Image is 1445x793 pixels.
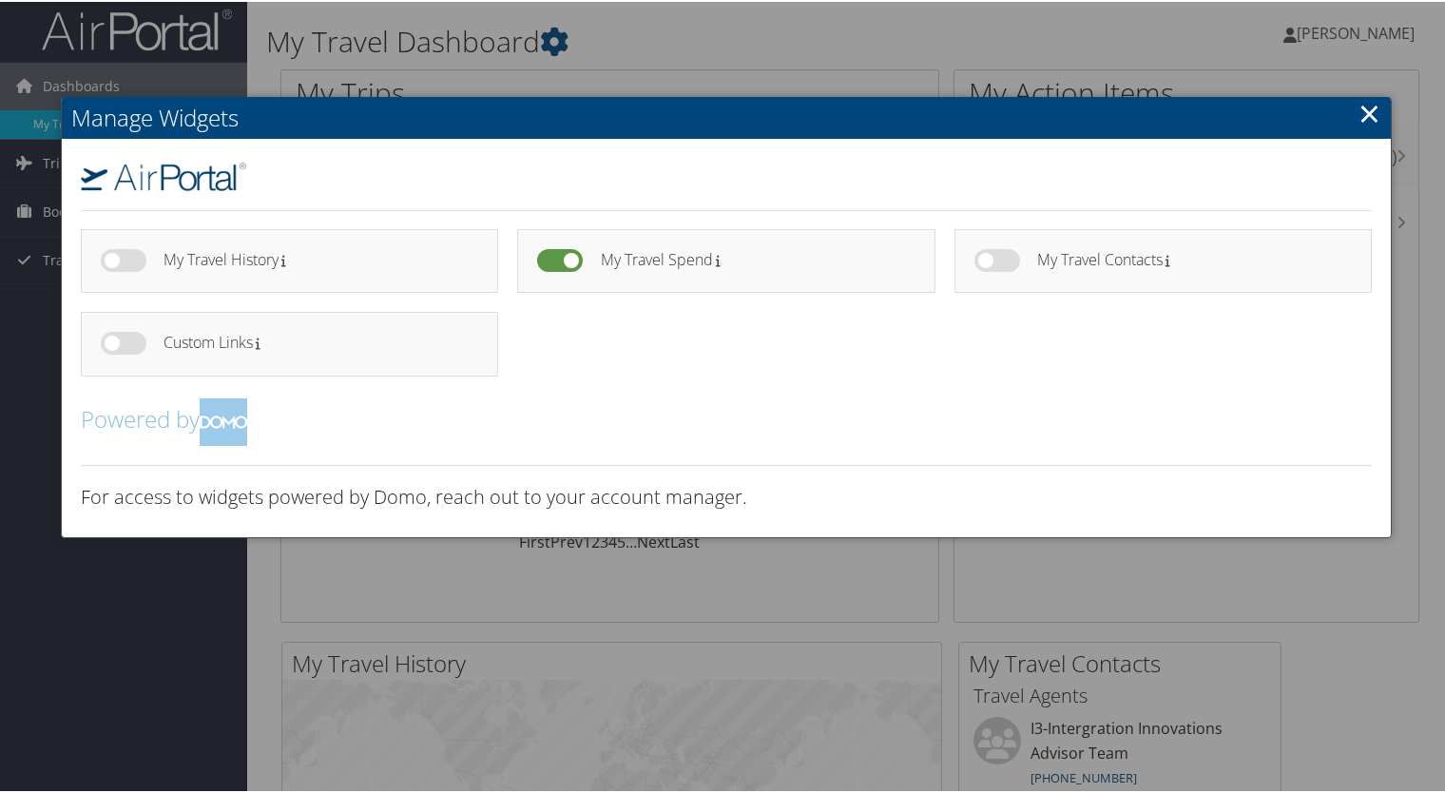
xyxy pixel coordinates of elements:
[62,95,1391,137] h2: Manage Widgets
[81,396,1372,444] h2: Powered by
[164,333,464,349] h4: Custom Links
[601,250,901,266] h4: My Travel Spend
[164,250,464,266] h4: My Travel History
[1037,250,1338,266] h4: My Travel Contacts
[81,161,246,189] img: airportal-logo.png
[200,396,247,444] img: domo-logo.png
[81,482,1372,509] h3: For access to widgets powered by Domo, reach out to your account manager.
[1358,92,1380,130] a: Close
